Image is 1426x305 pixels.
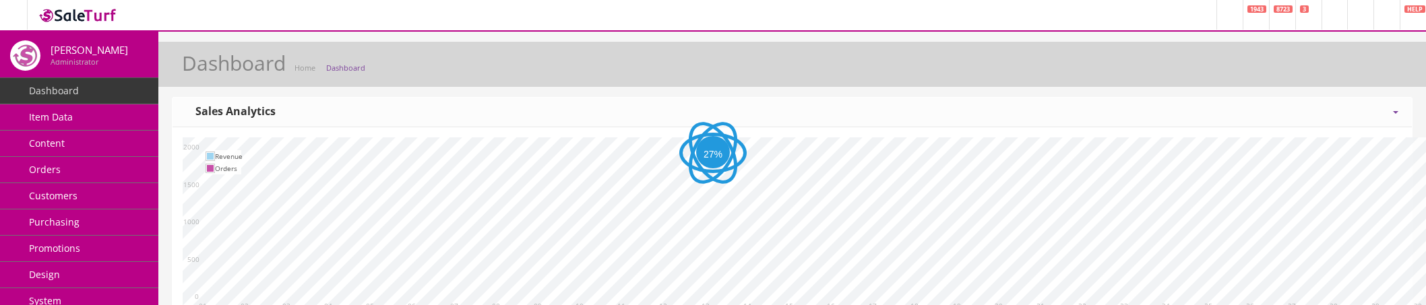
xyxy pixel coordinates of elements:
td: Revenue [215,150,243,162]
span: 1943 [1247,5,1266,13]
img: SaleTurf [38,6,119,24]
span: Design [29,268,60,281]
span: 8723 [1274,5,1293,13]
span: Dashboard [29,84,79,97]
span: Item Data [29,110,73,123]
h3: Sales Analytics [186,106,276,118]
small: Administrator [51,57,98,67]
span: Purchasing [29,215,80,228]
h4: [PERSON_NAME] [51,44,128,56]
span: Customers [29,189,77,202]
a: Dashboard [326,63,365,73]
span: HELP [1404,5,1425,13]
h1: Dashboard [182,52,286,74]
span: Orders [29,163,61,176]
a: Home [294,63,315,73]
td: Orders [215,162,243,174]
span: Promotions [29,242,80,255]
img: boris.grushin [10,40,40,71]
span: 3 [1300,5,1309,13]
span: Content [29,137,65,149]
